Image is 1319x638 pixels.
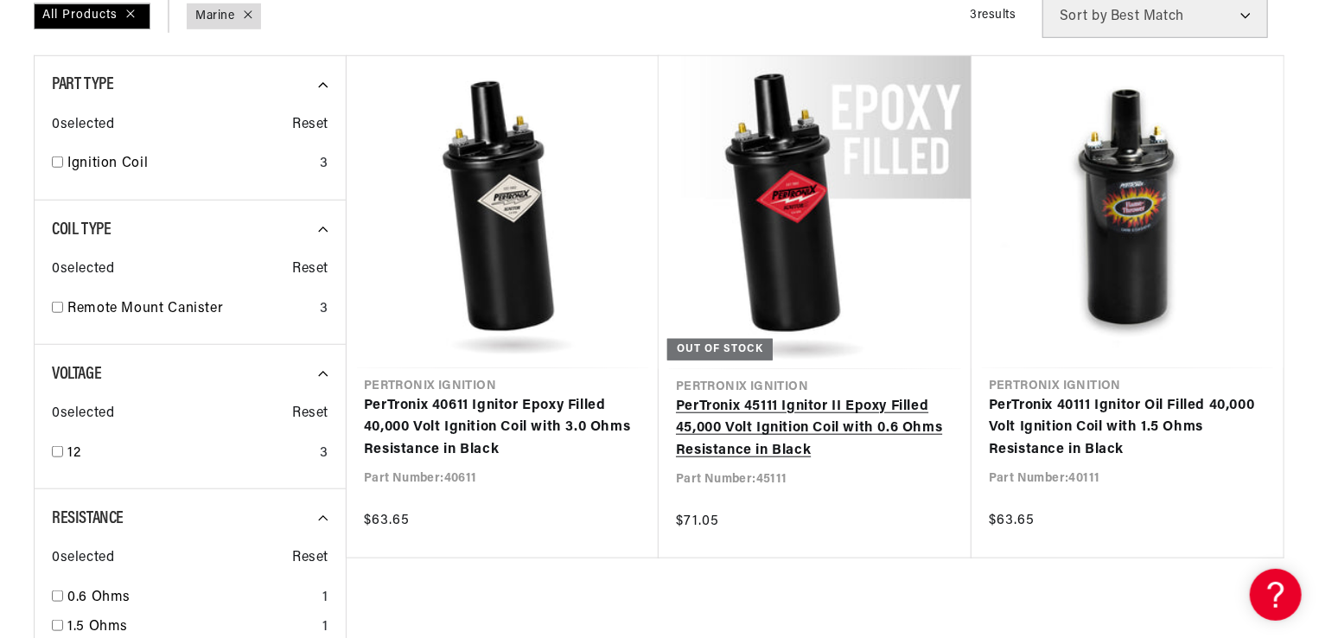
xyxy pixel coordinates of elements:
[989,395,1266,462] a: PerTronix 40111 Ignitor Oil Filled 40,000 Volt Ignition Coil with 1.5 Ohms Resistance in Black
[970,9,1016,22] span: 3 results
[52,547,114,570] span: 0 selected
[67,153,313,175] a: Ignition Coil
[67,443,313,465] a: 12
[67,298,313,321] a: Remote Mount Canister
[292,547,328,570] span: Reset
[364,395,641,462] a: PerTronix 40611 Ignitor Epoxy Filled 40,000 Volt Ignition Coil with 3.0 Ohms Resistance in Black
[52,114,114,137] span: 0 selected
[292,403,328,425] span: Reset
[52,403,114,425] span: 0 selected
[676,396,954,463] a: PerTronix 45111 Ignitor II Epoxy Filled 45,000 Volt Ignition Coil with 0.6 Ohms Resistance in Black
[292,114,328,137] span: Reset
[52,76,113,93] span: Part Type
[320,443,328,465] div: 3
[52,221,111,239] span: Coil Type
[52,510,124,527] span: Resistance
[195,7,235,26] a: Marine
[67,587,315,609] a: 0.6 Ohms
[320,298,328,321] div: 3
[322,587,328,609] div: 1
[52,258,114,281] span: 0 selected
[1060,10,1107,23] span: Sort by
[52,366,101,383] span: Voltage
[34,3,150,29] div: All Products
[292,258,328,281] span: Reset
[320,153,328,175] div: 3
